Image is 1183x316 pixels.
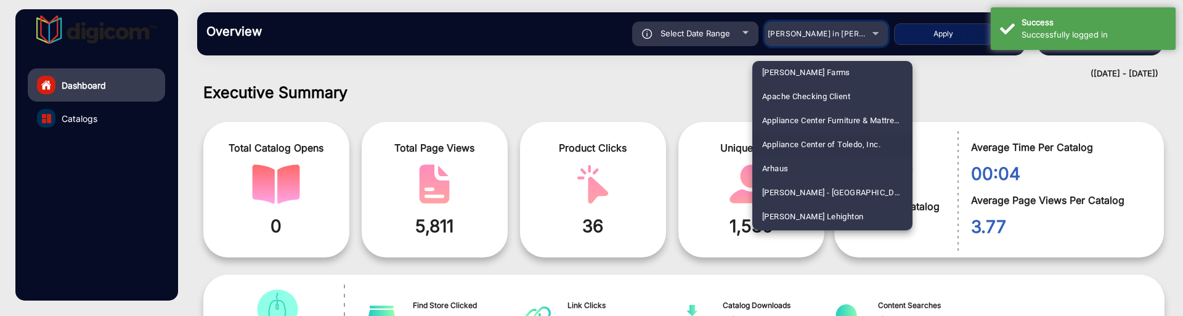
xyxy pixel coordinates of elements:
[762,180,903,205] span: [PERSON_NAME] - [GEOGRAPHIC_DATA] [GEOGRAPHIC_DATA]
[762,229,879,253] span: Ashley Hometrends [US_STATE]
[1022,29,1166,41] div: Successfully logged in
[762,108,903,132] span: Appliance Center Furniture & Mattress
[762,84,850,108] span: Apache Checking Client
[762,156,788,180] span: Arhaus
[762,205,863,229] span: [PERSON_NAME] Lehighton
[762,60,850,84] span: [PERSON_NAME] Farms
[1022,17,1166,29] div: Success
[762,132,880,156] span: Appliance Center of Toledo, Inc.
